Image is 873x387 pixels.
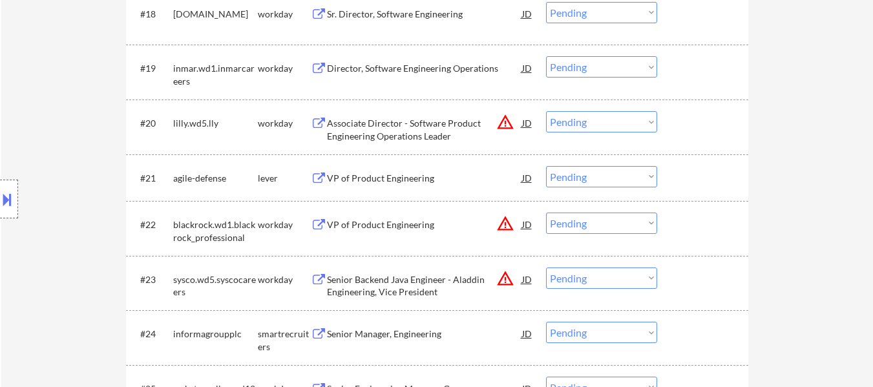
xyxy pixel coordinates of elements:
div: JD [521,111,534,134]
div: workday [258,117,311,130]
div: smartrecruiters [258,328,311,353]
div: JD [521,213,534,236]
div: lever [258,172,311,185]
div: [DOMAIN_NAME] [173,8,258,21]
div: workday [258,8,311,21]
div: #19 [140,62,163,75]
div: JD [521,56,534,79]
div: JD [521,166,534,189]
div: Senior Manager, Engineering [327,328,522,340]
div: informagroupplc [173,328,258,340]
button: warning_amber [496,269,514,288]
div: JD [521,2,534,25]
div: #18 [140,8,163,21]
div: Senior Backend Java Engineer - Aladdin Engineering, Vice President [327,273,522,298]
div: workday [258,218,311,231]
button: warning_amber [496,214,514,233]
div: JD [521,322,534,345]
div: Director, Software Engineering Operations [327,62,522,75]
div: workday [258,273,311,286]
div: VP of Product Engineering [327,218,522,231]
div: JD [521,267,534,291]
div: VP of Product Engineering [327,172,522,185]
div: #24 [140,328,163,340]
div: Associate Director - Software Product Engineering Operations Leader [327,117,522,142]
div: workday [258,62,311,75]
button: warning_amber [496,113,514,131]
div: Sr. Director, Software Engineering [327,8,522,21]
div: inmar.wd1.inmarcareers [173,62,258,87]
